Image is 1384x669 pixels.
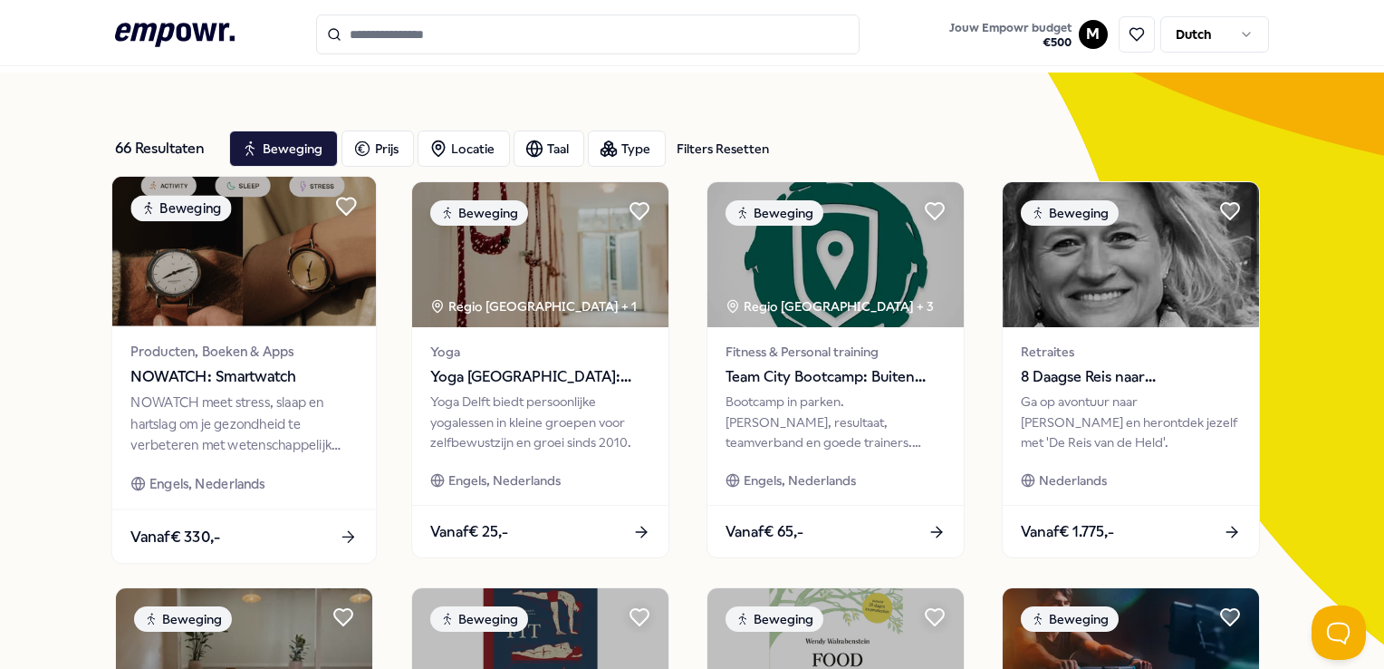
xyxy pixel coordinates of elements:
[1021,520,1114,544] span: Vanaf € 1.775,-
[316,15,860,54] input: Search for products, categories or subcategories
[1002,181,1260,558] a: package imageBewegingRetraites8 Daagse Reis naar [PERSON_NAME] ‘De Reis van de Held'Ga op avontuu...
[134,606,232,632] div: Beweging
[1039,470,1107,490] span: Nederlands
[949,21,1072,35] span: Jouw Empowr budget
[418,131,510,167] button: Locatie
[111,176,378,565] a: package imageBewegingProducten, Boeken & AppsNOWATCH: SmartwatchNOWATCH meet stress, slaap en har...
[706,181,965,558] a: package imageBewegingRegio [GEOGRAPHIC_DATA] + 3Fitness & Personal trainingTeam City Bootcamp: Bu...
[131,195,232,221] div: Beweging
[1003,182,1259,327] img: package image
[131,341,358,362] span: Producten, Boeken & Apps
[115,131,215,167] div: 66 Resultaten
[131,365,358,389] span: NOWATCH: Smartwatch
[1021,392,1241,452] div: Ga op avontuur naar [PERSON_NAME] en herontdek jezelf met 'De Reis van de Held'.
[1079,20,1108,49] button: M
[131,393,358,455] div: NOWATCH meet stress, slaap en hartslag om je gezondheid te verbeteren met wetenschappelijk gevali...
[430,296,637,316] div: Regio [GEOGRAPHIC_DATA] + 1
[588,131,666,167] button: Type
[430,520,508,544] span: Vanaf € 25,-
[448,470,561,490] span: Engels, Nederlands
[942,15,1079,53] a: Jouw Empowr budget€500
[412,182,668,327] img: package image
[430,342,650,362] span: Yoga
[726,392,946,452] div: Bootcamp in parken. [PERSON_NAME], resultaat, teamverband en goede trainers. Persoonlijke doelen ...
[1021,365,1241,389] span: 8 Daagse Reis naar [PERSON_NAME] ‘De Reis van de Held'
[430,606,528,632] div: Beweging
[726,365,946,389] span: Team City Bootcamp: Buiten sporten
[726,342,946,362] span: Fitness & Personal training
[726,520,803,544] span: Vanaf € 65,-
[112,177,376,326] img: package image
[1021,200,1119,226] div: Beweging
[949,35,1072,50] span: € 500
[726,606,823,632] div: Beweging
[411,181,669,558] a: package imageBewegingRegio [GEOGRAPHIC_DATA] + 1YogaYoga [GEOGRAPHIC_DATA]: YogaYoga Delft biedt ...
[1021,342,1241,362] span: Retraites
[946,17,1075,53] button: Jouw Empowr budget€500
[430,365,650,389] span: Yoga [GEOGRAPHIC_DATA]: Yoga
[131,525,221,548] span: Vanaf € 330,-
[1312,606,1366,660] iframe: Help Scout Beacon - Open
[229,131,338,167] button: Beweging
[514,131,584,167] button: Taal
[430,392,650,452] div: Yoga Delft biedt persoonlijke yogalessen in kleine groepen voor zelfbewustzijn en groei sinds 2010.
[341,131,414,167] button: Prijs
[430,200,528,226] div: Beweging
[149,473,265,494] span: Engels, Nederlands
[726,296,934,316] div: Regio [GEOGRAPHIC_DATA] + 3
[726,200,823,226] div: Beweging
[1021,606,1119,632] div: Beweging
[744,470,856,490] span: Engels, Nederlands
[677,139,769,159] div: Filters Resetten
[707,182,964,327] img: package image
